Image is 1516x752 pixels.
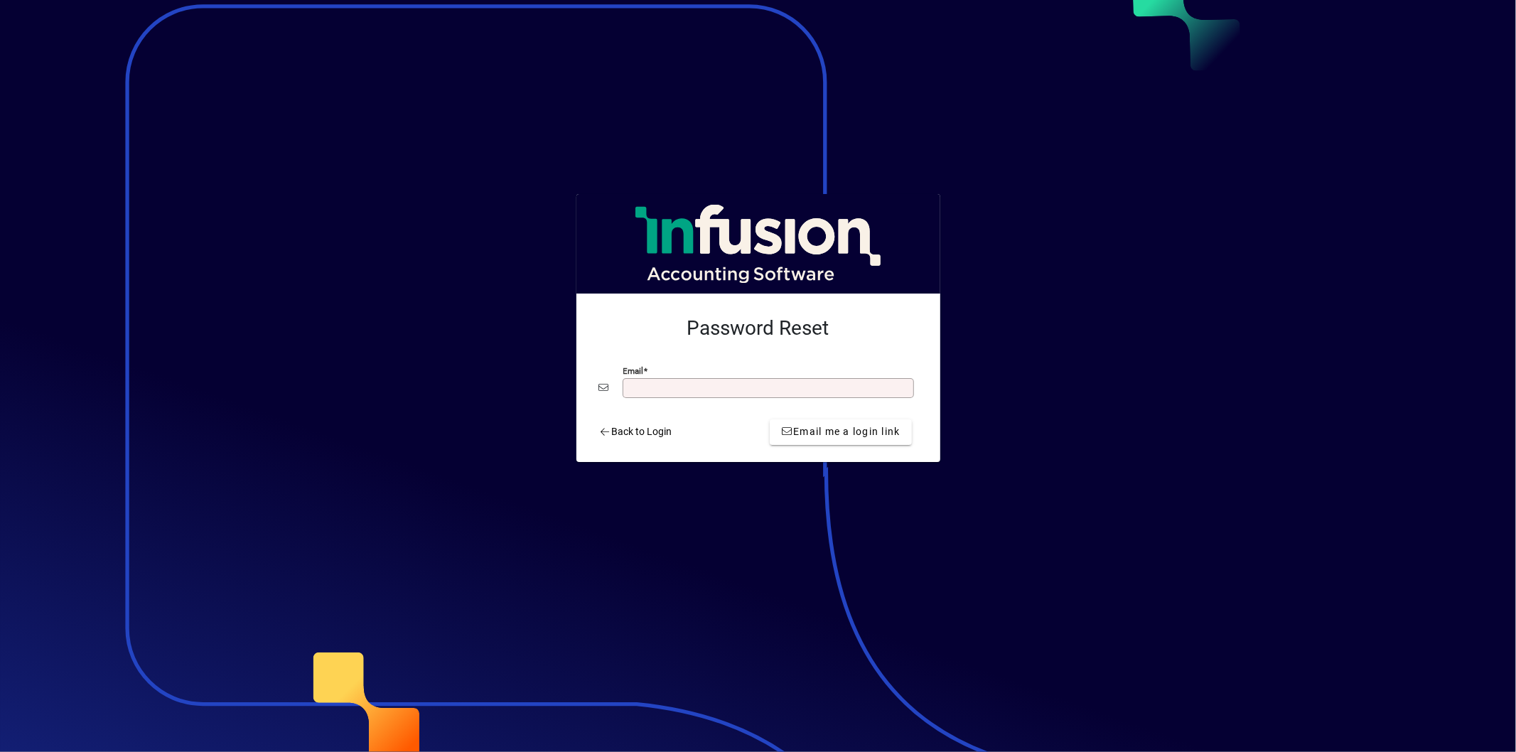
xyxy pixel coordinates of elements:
button: Email me a login link [770,419,912,445]
mat-label: Email [623,365,644,375]
h2: Password Reset [599,316,918,340]
span: Back to Login [599,424,672,439]
span: Email me a login link [781,424,901,439]
a: Back to Login [593,419,678,445]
